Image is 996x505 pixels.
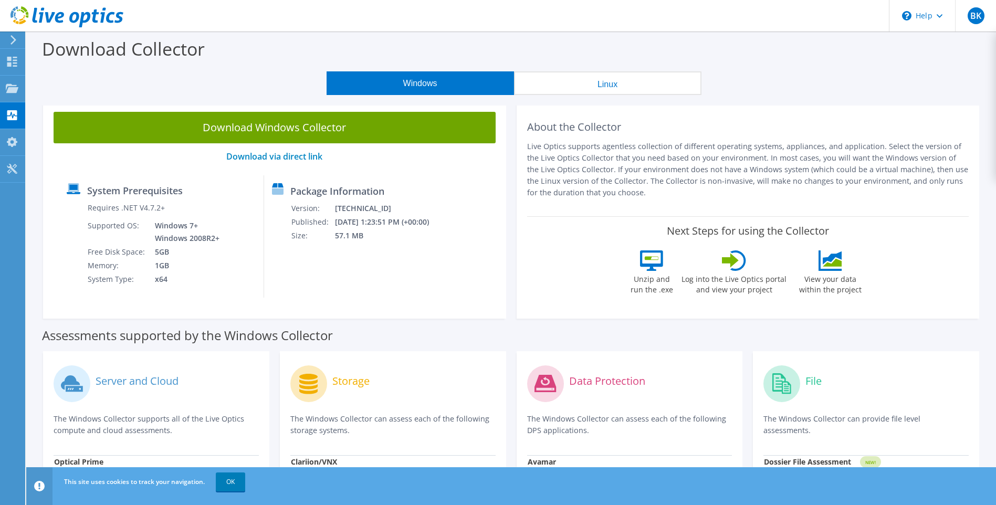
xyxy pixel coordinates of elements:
tspan: NEW! [865,459,876,465]
td: Memory: [87,259,147,272]
td: 5GB [147,245,222,259]
p: The Windows Collector can assess each of the following storage systems. [290,413,496,436]
label: Assessments supported by the Windows Collector [42,330,333,341]
strong: Clariion/VNX [291,457,337,467]
td: 1GB [147,259,222,272]
label: Server and Cloud [96,376,179,386]
label: Package Information [290,186,384,196]
svg: \n [902,11,911,20]
td: [TECHNICAL_ID] [334,202,443,215]
p: The Windows Collector can assess each of the following DPS applications. [527,413,732,436]
a: OK [216,472,245,491]
label: Unzip and run the .exe [627,271,676,295]
td: x64 [147,272,222,286]
span: BK [968,7,984,24]
strong: Optical Prime [54,457,103,467]
a: Download Windows Collector [54,112,496,143]
td: Supported OS: [87,219,147,245]
label: File [805,376,822,386]
strong: Dossier File Assessment [764,457,851,467]
td: 57.1 MB [334,229,443,243]
label: Requires .NET V4.7.2+ [88,203,165,213]
p: The Windows Collector supports all of the Live Optics compute and cloud assessments. [54,413,259,436]
label: Log into the Live Optics portal and view your project [681,271,787,295]
p: The Windows Collector can provide file level assessments. [763,413,969,436]
label: System Prerequisites [87,185,183,196]
span: This site uses cookies to track your navigation. [64,477,205,486]
label: Storage [332,376,370,386]
td: System Type: [87,272,147,286]
td: Published: [291,215,334,229]
td: Windows 7+ Windows 2008R2+ [147,219,222,245]
td: [DATE] 1:23:51 PM (+00:00) [334,215,443,229]
h2: About the Collector [527,121,969,133]
label: Data Protection [569,376,645,386]
td: Size: [291,229,334,243]
label: View your data within the project [792,271,868,295]
td: Free Disk Space: [87,245,147,259]
button: Windows [327,71,514,95]
label: Download Collector [42,37,205,61]
button: Linux [514,71,701,95]
p: Live Optics supports agentless collection of different operating systems, appliances, and applica... [527,141,969,198]
strong: Avamar [528,457,556,467]
a: Download via direct link [226,151,322,162]
td: Version: [291,202,334,215]
label: Next Steps for using the Collector [667,225,829,237]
